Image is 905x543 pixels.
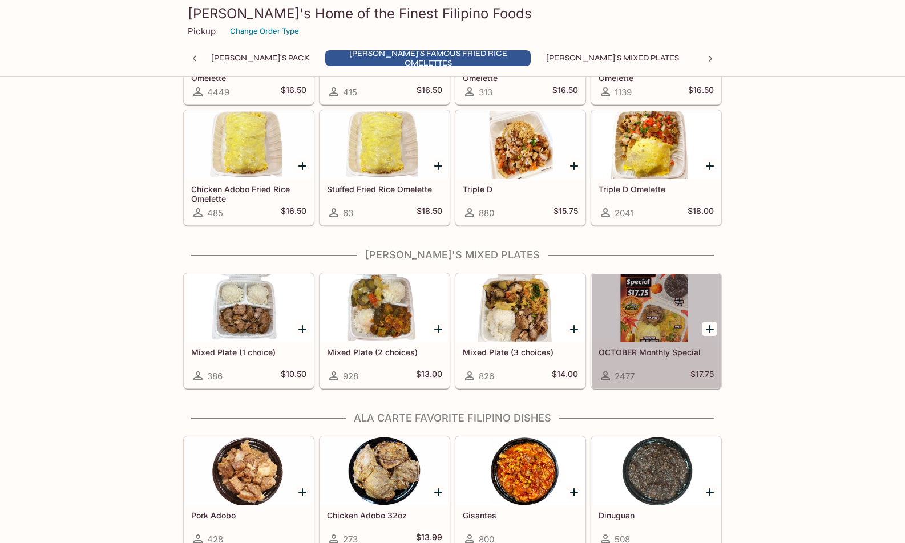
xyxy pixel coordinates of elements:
span: 4449 [207,87,229,98]
div: Chicken Adobo Fried Rice Omelette [184,111,313,179]
span: 386 [207,371,223,382]
h5: Triple D [463,184,578,194]
div: OCTOBER Monthly Special [592,274,721,342]
div: Triple D [456,111,585,179]
div: Dinuguan [592,437,721,505]
h5: $10.50 [281,369,306,383]
h5: Pork Adobo [191,510,306,520]
div: Chicken Adobo 32oz [320,437,449,505]
span: 2477 [615,371,635,382]
div: Mixed Plate (1 choice) [184,274,313,342]
a: Chicken Adobo Fried Rice Omelette485$16.50 [184,110,314,225]
span: 415 [343,87,357,98]
span: 485 [207,208,223,218]
div: Pork Adobo [184,437,313,505]
h5: Chicken Adobo 32oz [327,510,442,520]
h5: $16.50 [281,85,306,99]
a: Triple D Omelette2041$18.00 [591,110,721,225]
a: Mixed Plate (1 choice)386$10.50 [184,273,314,388]
button: Add Mixed Plate (2 choices) [431,322,445,336]
h5: $17.75 [690,369,714,383]
div: Mixed Plate (3 choices) [456,274,585,342]
h5: $13.00 [416,369,442,383]
h4: [PERSON_NAME]'s Mixed Plates [183,249,722,261]
h5: $18.00 [688,206,714,220]
span: 880 [479,208,494,218]
button: Add Chicken Adobo Fried Rice Omelette [295,159,309,173]
button: [PERSON_NAME]'s Pack [205,50,316,66]
h5: Dinuguan [599,510,714,520]
a: Triple D880$15.75 [455,110,585,225]
span: 1139 [615,87,632,98]
h5: Mixed Plate (1 choice) [191,347,306,357]
h5: OCTOBER Monthly Special [599,347,714,357]
span: 313 [479,87,492,98]
button: Add Triple D [567,159,581,173]
div: Mixed Plate (2 choices) [320,274,449,342]
h5: Mixed Plate (2 choices) [327,347,442,357]
button: Add Dinuguan [702,485,717,499]
h5: Mixed Plate (3 choices) [463,347,578,357]
h5: $15.75 [553,206,578,220]
button: [PERSON_NAME]'s Mixed Plates [540,50,685,66]
button: Add Mixed Plate (3 choices) [567,322,581,336]
h5: Stuffed Fried Rice Omelette [327,184,442,194]
h4: Ala Carte Favorite Filipino Dishes [183,412,722,424]
button: Ala Carte Favorite Filipino Dishes [694,50,856,66]
span: 928 [343,371,358,382]
h5: Chicken Adobo Fried Rice Omelette [191,184,306,203]
button: Add Triple D Omelette [702,159,717,173]
button: [PERSON_NAME]'s Famous Fried Rice Omelettes [325,50,531,66]
h5: $16.50 [281,206,306,220]
button: Add Gisantes [567,485,581,499]
h5: Triple D Omelette [599,184,714,194]
h5: $16.50 [688,85,714,99]
a: Stuffed Fried Rice Omelette63$18.50 [320,110,450,225]
button: Change Order Type [225,22,304,40]
span: 63 [343,208,353,218]
div: Stuffed Fried Rice Omelette [320,111,449,179]
button: Add Stuffed Fried Rice Omelette [431,159,445,173]
a: Mixed Plate (2 choices)928$13.00 [320,273,450,388]
button: Add Chicken Adobo 32oz [431,485,445,499]
h5: $16.50 [552,85,578,99]
button: Add Mixed Plate (1 choice) [295,322,309,336]
h5: $14.00 [552,369,578,383]
h5: $16.50 [417,85,442,99]
button: Add Pork Adobo [295,485,309,499]
h5: Gisantes [463,510,578,520]
a: OCTOBER Monthly Special2477$17.75 [591,273,721,388]
button: Add OCTOBER Monthly Special [702,322,717,336]
span: 2041 [615,208,634,218]
a: Mixed Plate (3 choices)826$14.00 [455,273,585,388]
span: 826 [479,371,494,382]
div: Gisantes [456,437,585,505]
h3: [PERSON_NAME]'s Home of the Finest Filipino Foods [188,5,717,22]
h5: $18.50 [417,206,442,220]
p: Pickup [188,26,216,37]
div: Triple D Omelette [592,111,721,179]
